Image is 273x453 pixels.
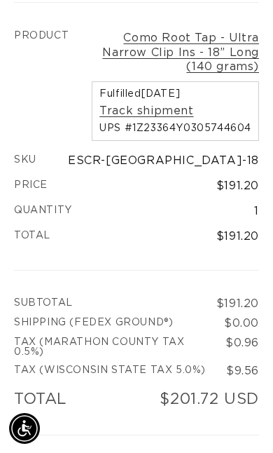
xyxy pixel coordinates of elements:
[14,361,259,381] td: $9.56
[9,413,40,444] div: Accessibility Menu
[141,89,181,99] time: [DATE]
[14,148,259,173] td: ESCR-[GEOGRAPHIC_DATA]-18
[99,123,251,133] span: UPS #1Z23364Y0305744604
[203,386,273,453] iframe: Chat Widget
[14,224,259,270] td: $191.20
[14,333,259,361] td: $0.96
[216,180,259,191] span: $191.20
[99,89,251,99] span: Fulfilled
[83,31,259,74] a: Como Root Tap - Ultra Narrow Clip Ins - 18” Long (140 grams)
[99,104,193,119] a: Track shipment
[14,313,259,333] td: $0.00
[14,381,259,435] td: $201.72 USD
[14,198,259,224] td: 1
[14,270,259,313] td: $191.20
